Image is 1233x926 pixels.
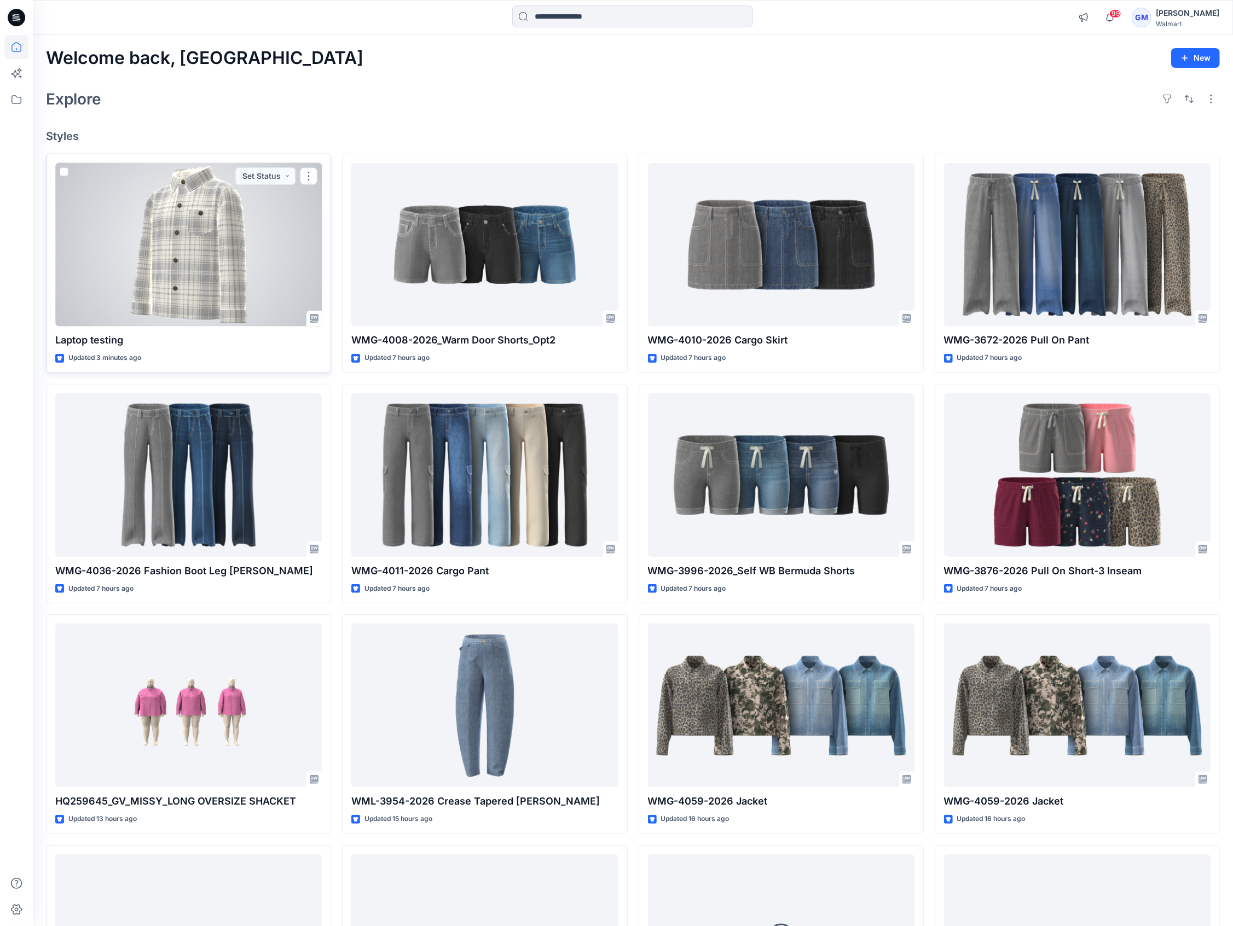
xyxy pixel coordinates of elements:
[957,813,1026,825] p: Updated 16 hours ago
[68,813,137,825] p: Updated 13 hours ago
[661,352,726,364] p: Updated 7 hours ago
[944,794,1211,809] p: WMG-4059-2026 Jacket
[944,563,1211,579] p: WMG-3876-2026 Pull On Short-3 Inseam
[661,813,730,825] p: Updated 16 hours ago
[364,352,430,364] p: Updated 7 hours ago
[351,163,618,327] a: WMG-4008-2026_Warm Door Shorts_Opt2
[957,352,1022,364] p: Updated 7 hours ago
[55,333,322,348] p: Laptop testing
[648,333,914,348] p: WMG-4010-2026 Cargo Skirt
[944,624,1211,787] a: WMG-4059-2026 Jacket
[55,624,322,787] a: HQ259645_GV_MISSY_LONG OVERSIZE SHACKET
[1156,7,1219,20] div: [PERSON_NAME]
[1132,8,1151,27] div: GM
[957,583,1022,595] p: Updated 7 hours ago
[55,163,322,327] a: Laptop testing
[46,130,1220,143] h4: Styles
[1171,48,1220,68] button: New
[648,393,914,557] a: WMG-3996-2026_Self WB Bermuda Shorts
[648,163,914,327] a: WMG-4010-2026 Cargo Skirt
[1109,9,1121,18] span: 99
[351,333,618,348] p: WMG-4008-2026_Warm Door Shorts_Opt2
[68,352,141,364] p: Updated 3 minutes ago
[46,90,101,108] h2: Explore
[648,794,914,809] p: WMG-4059-2026 Jacket
[68,583,134,595] p: Updated 7 hours ago
[351,563,618,579] p: WMG-4011-2026 Cargo Pant
[351,624,618,787] a: WML-3954-2026 Crease Tapered Jean
[46,48,363,68] h2: Welcome back, [GEOGRAPHIC_DATA]
[944,393,1211,557] a: WMG-3876-2026 Pull On Short-3 Inseam
[55,794,322,809] p: HQ259645_GV_MISSY_LONG OVERSIZE SHACKET
[661,583,726,595] p: Updated 7 hours ago
[648,624,914,787] a: WMG-4059-2026 Jacket
[944,163,1211,327] a: WMG-3672-2026 Pull On Pant
[364,583,430,595] p: Updated 7 hours ago
[351,393,618,557] a: WMG-4011-2026 Cargo Pant
[944,333,1211,348] p: WMG-3672-2026 Pull On Pant
[55,563,322,579] p: WMG-4036-2026 Fashion Boot Leg [PERSON_NAME]
[364,813,432,825] p: Updated 15 hours ago
[648,563,914,579] p: WMG-3996-2026_Self WB Bermuda Shorts
[351,794,618,809] p: WML-3954-2026 Crease Tapered [PERSON_NAME]
[55,393,322,557] a: WMG-4036-2026 Fashion Boot Leg Jean
[1156,20,1219,28] div: Walmart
